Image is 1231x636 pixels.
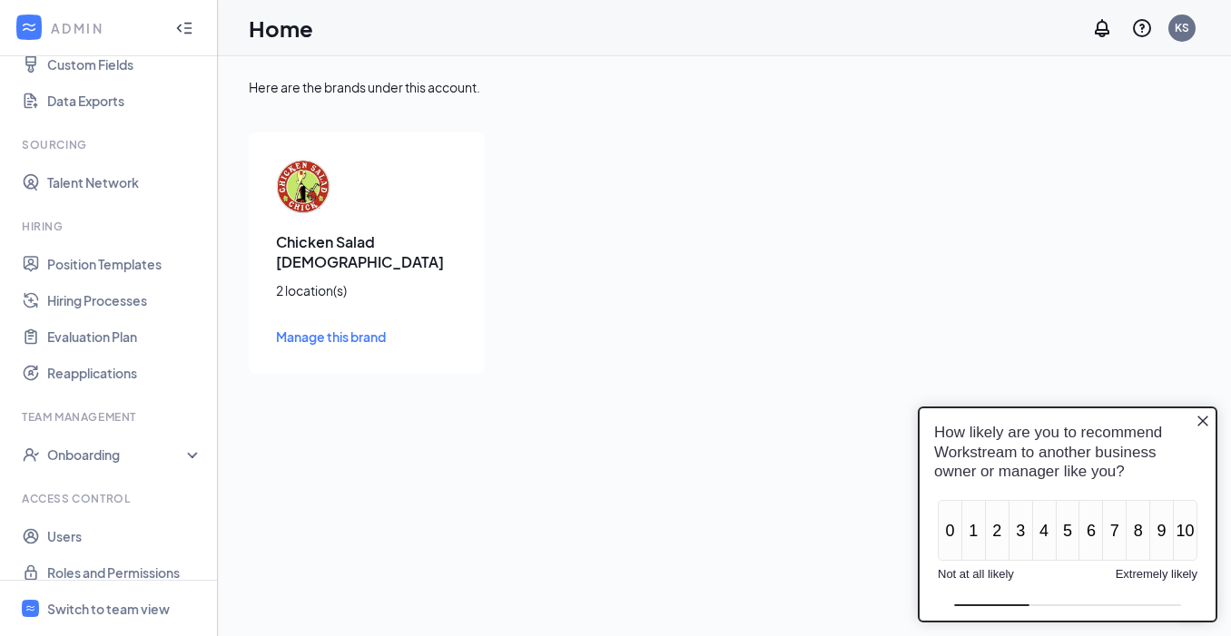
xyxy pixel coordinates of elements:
div: ADMIN [51,19,159,37]
a: Manage this brand [276,327,458,347]
a: Hiring Processes [47,282,202,318]
svg: WorkstreamLogo [25,602,36,614]
svg: Notifications [1091,17,1113,39]
div: Hiring [22,219,199,234]
a: Talent Network [47,164,202,201]
a: Custom Fields [47,46,202,83]
div: Switch to team view [47,600,170,618]
div: 2 location(s) [276,281,458,299]
a: Users [47,518,202,554]
svg: QuestionInfo [1131,17,1153,39]
h1: Home [249,13,313,44]
svg: UserCheck [22,445,40,464]
a: Position Templates [47,246,202,282]
svg: WorkstreamLogo [20,18,38,36]
a: Evaluation Plan [47,318,202,355]
img: Chicken Salad Chick logo [276,160,330,214]
iframe: Sprig User Feedback Dialog [904,392,1231,636]
span: Manage this brand [276,328,386,345]
div: Access control [22,491,199,506]
div: Onboarding [47,445,187,464]
a: Reapplications [47,355,202,391]
div: Sourcing [22,137,199,152]
a: Roles and Permissions [47,554,202,591]
div: KS [1175,20,1189,35]
h3: Chicken Salad [DEMOGRAPHIC_DATA] [276,232,458,272]
div: Team Management [22,409,199,425]
svg: Collapse [175,19,193,37]
a: Data Exports [47,83,202,119]
div: Here are the brands under this account. [249,78,1200,96]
